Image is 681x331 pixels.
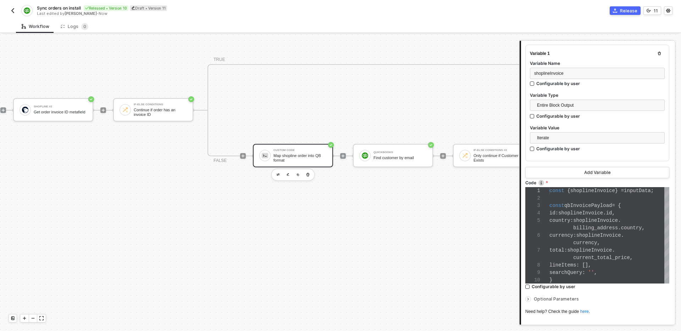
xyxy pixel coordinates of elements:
div: 2 [525,195,540,202]
div: Find customer by email [373,156,427,160]
span: shoplineInvoice [570,188,615,193]
span: shoplineInvoice [567,247,612,253]
span: '' [588,270,594,275]
div: Shopline #2 [34,105,87,108]
span: { [618,203,621,208]
span: currency [549,232,573,238]
div: 1 [525,187,540,195]
span: searchQuery [549,270,582,275]
span: : [582,270,585,275]
img: edit-cred [277,173,279,176]
div: Map shopline order into QB format [273,153,327,162]
button: copy-block [294,170,302,179]
span: billing_address [573,225,618,231]
div: Variable 1 [530,51,550,57]
span: . [603,210,606,216]
div: 4 [525,209,540,217]
div: Continue if order has an invoice ID [134,108,187,117]
div: Only continue if Customer Exists [474,153,527,162]
span: , [612,210,615,216]
span: Iterate [537,133,660,143]
a: here [580,309,589,314]
span: [], [582,262,591,268]
div: 5 [525,217,540,224]
span: icon-success-page [188,96,194,102]
span: icon-play [341,154,345,158]
div: Get order invoice ID metafield [34,110,87,114]
span: Optional Parameters [534,296,579,302]
sup: 0 [81,23,88,30]
div: Configurable by user [536,113,580,119]
label: Code [525,180,669,186]
textarea: Editor content;Press Alt+F1 for Accessibility Options. [549,187,550,195]
span: Sync orders on install [37,5,81,11]
span: icon-success-page [88,96,94,102]
span: shoplineInvoice [573,218,618,223]
span: current_total_price [573,255,630,260]
div: Logs [61,23,88,30]
span: = [612,203,615,208]
span: { [567,188,570,193]
span: country [549,218,570,223]
div: Last edited by - Now [37,11,340,16]
span: icon-arrow-right-small [526,297,530,301]
button: edit-cred [274,170,282,179]
button: 11 [643,6,661,15]
span: qbInvoicePayload [564,203,612,208]
label: Variable Name [530,60,665,66]
img: icon [262,152,268,159]
div: TRUE [214,56,225,63]
div: 10 [525,276,540,284]
div: 11 [654,8,658,14]
span: : [564,247,567,253]
div: If-Else Conditions #2 [474,149,527,152]
div: Configurable by user [536,146,580,152]
span: shoplineInvoice [534,71,564,76]
div: Released • Version 10 [84,5,128,11]
span: icon-play [101,108,105,112]
span: , [630,255,633,260]
div: Configurable by user [532,284,575,290]
img: icon-info [538,180,544,186]
span: currency [573,240,597,246]
span: . [618,218,621,223]
div: If-Else Conditions [134,103,187,106]
span: shoplineInvoice [558,210,603,216]
span: , [594,270,597,275]
img: icon [122,107,128,113]
span: icon-settings [666,9,670,13]
div: Configurable by user [536,80,580,86]
button: Release [610,6,641,15]
div: 9 [525,269,540,276]
span: icon-commerce [613,9,617,13]
span: const [549,203,564,208]
span: const [549,188,564,193]
span: , [597,240,600,246]
div: 8 [525,262,540,269]
span: : [573,232,576,238]
label: Variable Value [530,125,665,131]
span: } [615,188,618,193]
span: ; [651,188,654,193]
div: 6 [525,232,540,239]
span: Entire Block Output [537,100,660,111]
span: icon-edit [131,6,135,10]
span: shoplineInvoice [576,232,621,238]
div: 3 [525,202,540,209]
div: Workflow [22,24,49,29]
span: } [549,277,552,283]
span: icon-play [22,316,27,320]
span: id [549,210,555,216]
span: icon-success-page [328,142,334,148]
span: icon-minus [31,316,35,320]
span: . [612,247,615,253]
div: Need help? Check the guide . [525,309,669,315]
span: , [642,225,644,231]
img: icon [462,152,468,159]
div: Release [620,8,637,14]
span: . [618,225,621,231]
img: integration-icon [24,7,30,14]
span: total [549,247,564,253]
div: Optional Parameters [525,295,669,303]
div: FALSE [214,157,227,164]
